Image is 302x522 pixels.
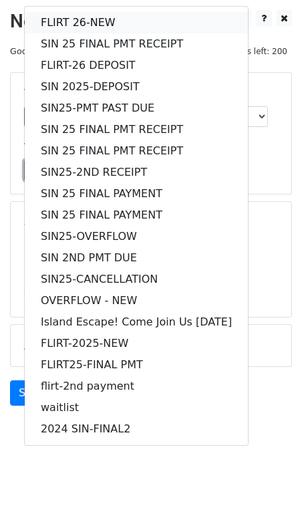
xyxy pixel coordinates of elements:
[25,183,248,205] a: SIN 25 FINAL PAYMENT
[25,55,248,76] a: FLIRT-26 DEPOSIT
[25,418,248,440] a: 2024 SIN-FINAL2
[25,247,248,269] a: SIN 2ND PMT DUE
[25,376,248,397] a: flirt-2nd payment
[25,140,248,162] a: SIN 25 FINAL PMT RECEIPT
[10,380,54,406] a: Send
[25,162,248,183] a: SIN25-2ND RECEIPT
[25,98,248,119] a: SIN25-PMT PAST DUE
[25,311,248,333] a: Island Escape! Come Join Us [DATE]
[25,290,248,311] a: OVERFLOW - NEW
[25,269,248,290] a: SIN25-CANCELLATION
[25,333,248,354] a: FLIRT-2025-NEW
[25,226,248,247] a: SIN25-OVERFLOW
[25,33,248,55] a: SIN 25 FINAL PMT RECEIPT
[25,205,248,226] a: SIN 25 FINAL PAYMENT
[25,12,248,33] a: FLIRT 26-NEW
[25,354,248,376] a: FLIRT25-FINAL PMT
[25,76,248,98] a: SIN 2025-DEPOSIT
[25,119,248,140] a: SIN 25 FINAL PMT RECEIPT
[25,397,248,418] a: waitlist
[10,46,104,56] small: Google Sheet:
[10,10,292,33] h2: New Campaign
[235,458,302,522] iframe: Chat Widget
